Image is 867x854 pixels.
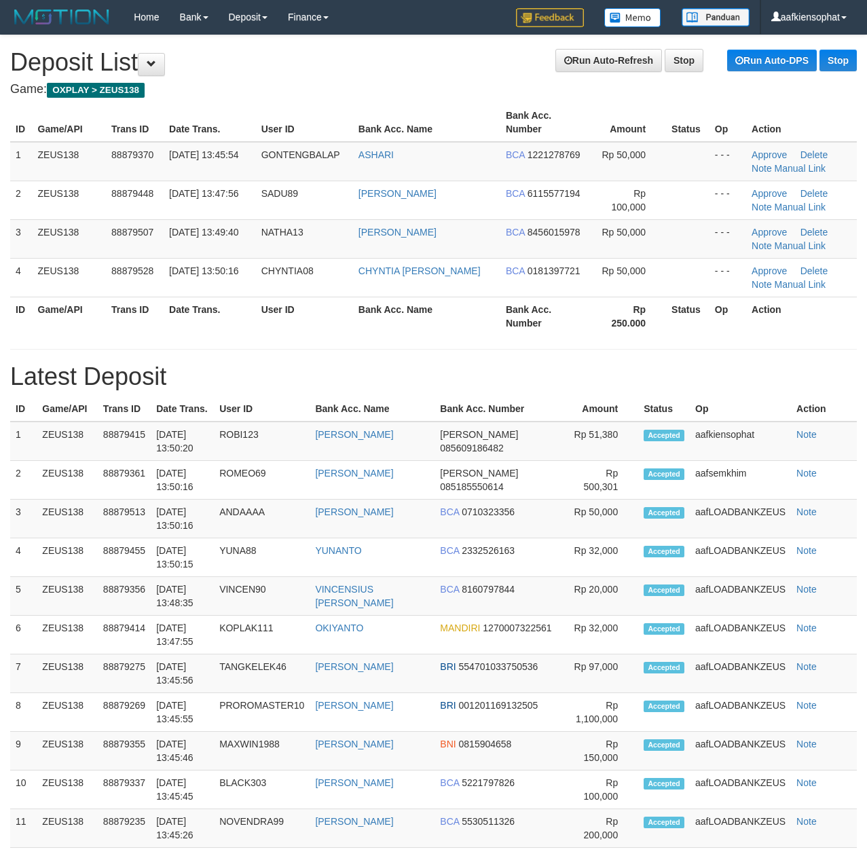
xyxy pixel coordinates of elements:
[752,265,787,276] a: Approve
[214,500,310,538] td: ANDAAAA
[151,732,214,771] td: [DATE] 13:45:46
[37,422,98,461] td: ZEUS138
[10,771,37,809] td: 10
[214,732,310,771] td: MAXWIN1988
[746,103,857,142] th: Action
[106,297,164,335] th: Trans ID
[47,83,145,98] span: OXPLAY > ZEUS138
[98,771,151,809] td: 88879337
[37,616,98,654] td: ZEUS138
[462,506,515,517] span: 0710323356
[358,227,437,238] a: [PERSON_NAME]
[690,771,791,809] td: aafLOADBANKZEUS
[440,777,459,788] span: BCA
[483,623,551,633] span: 1270007322561
[111,227,153,238] span: 88879507
[10,461,37,500] td: 2
[459,661,538,672] span: 554701033750536
[10,422,37,461] td: 1
[214,422,310,461] td: ROBI123
[435,396,565,422] th: Bank Acc. Number
[727,50,817,71] a: Run Auto-DPS
[796,700,817,711] a: Note
[462,777,515,788] span: 5221797826
[752,279,772,290] a: Note
[10,654,37,693] td: 7
[98,693,151,732] td: 88879269
[10,297,33,335] th: ID
[800,227,828,238] a: Delete
[151,461,214,500] td: [DATE] 13:50:16
[440,468,518,479] span: [PERSON_NAME]
[796,816,817,827] a: Note
[37,500,98,538] td: ZEUS138
[256,297,353,335] th: User ID
[214,654,310,693] td: TANGKELEK46
[98,461,151,500] td: 88879361
[33,181,107,219] td: ZEUS138
[10,577,37,616] td: 5
[709,297,746,335] th: Op
[37,732,98,771] td: ZEUS138
[33,258,107,297] td: ZEUS138
[644,739,684,751] span: Accepted
[10,538,37,577] td: 4
[819,50,857,71] a: Stop
[353,103,500,142] th: Bank Acc. Name
[440,623,480,633] span: MANDIRI
[310,396,435,422] th: Bank Acc. Name
[690,577,791,616] td: aafLOADBANKZEUS
[37,538,98,577] td: ZEUS138
[10,693,37,732] td: 8
[37,693,98,732] td: ZEUS138
[462,816,515,827] span: 5530511326
[709,142,746,181] td: - - -
[98,422,151,461] td: 88879415
[261,188,298,199] span: SADU89
[506,149,525,160] span: BCA
[10,49,857,76] h1: Deposit List
[315,468,393,479] a: [PERSON_NAME]
[796,584,817,595] a: Note
[666,103,709,142] th: Status
[10,181,33,219] td: 2
[358,265,481,276] a: CHYNTIA [PERSON_NAME]
[98,732,151,771] td: 88879355
[775,202,826,212] a: Manual Link
[796,661,817,672] a: Note
[33,219,107,258] td: ZEUS138
[528,188,580,199] span: 6115577194
[315,700,393,711] a: [PERSON_NAME]
[214,538,310,577] td: YUNA88
[690,396,791,422] th: Op
[315,506,393,517] a: [PERSON_NAME]
[315,623,363,633] a: OKIYANTO
[644,430,684,441] span: Accepted
[353,297,500,335] th: Bank Acc. Name
[690,422,791,461] td: aafkiensophat
[500,297,593,335] th: Bank Acc. Number
[602,149,646,160] span: Rp 50,000
[10,83,857,96] h4: Game:
[528,149,580,160] span: 1221278769
[800,265,828,276] a: Delete
[315,429,393,440] a: [PERSON_NAME]
[528,227,580,238] span: 8456015978
[37,809,98,848] td: ZEUS138
[37,654,98,693] td: ZEUS138
[111,149,153,160] span: 88879370
[644,546,684,557] span: Accepted
[555,49,662,72] a: Run Auto-Refresh
[106,103,164,142] th: Trans ID
[565,500,638,538] td: Rp 50,000
[214,396,310,422] th: User ID
[516,8,584,27] img: Feedback.jpg
[440,481,503,492] span: 085185550614
[440,443,503,453] span: 085609186482
[358,188,437,199] a: [PERSON_NAME]
[440,506,459,517] span: BCA
[151,538,214,577] td: [DATE] 13:50:15
[506,265,525,276] span: BCA
[10,396,37,422] th: ID
[37,396,98,422] th: Game/API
